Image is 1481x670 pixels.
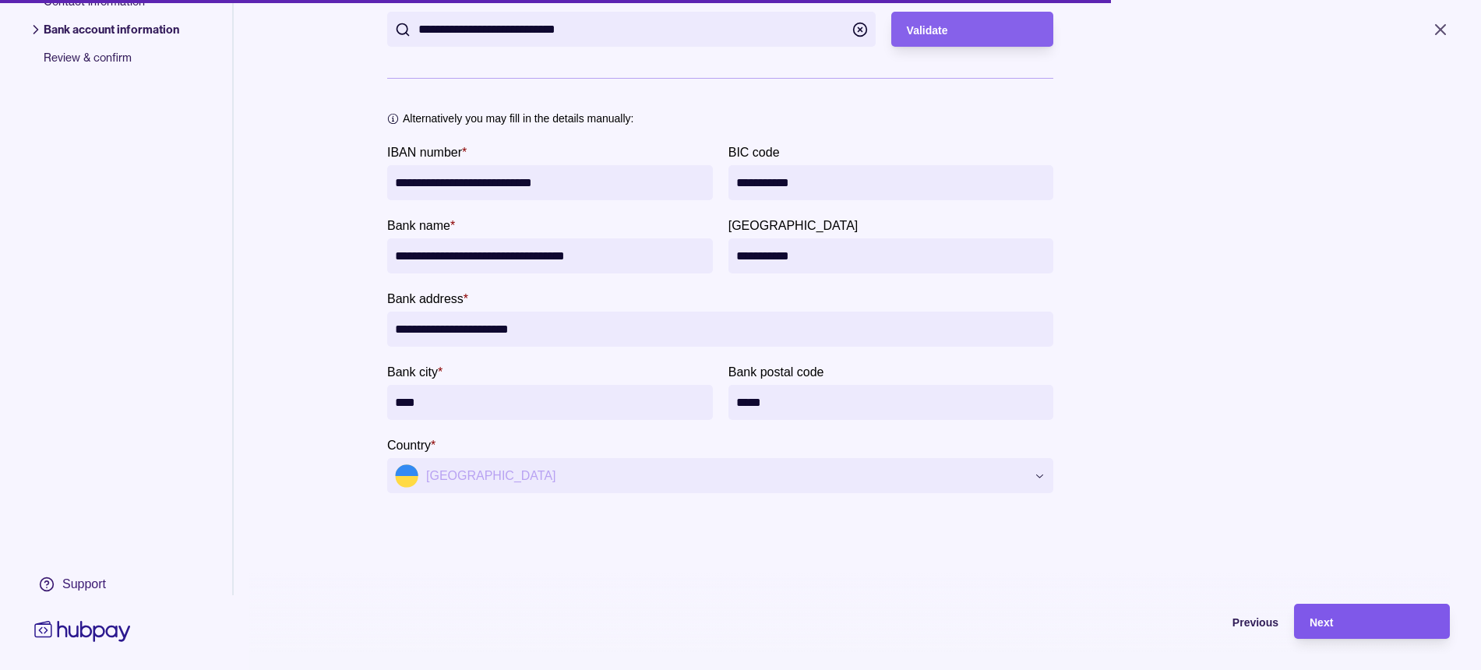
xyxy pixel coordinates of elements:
button: Next [1294,604,1450,639]
label: Bank city [387,362,443,381]
label: Bank address [387,289,468,308]
p: BIC code [728,146,780,159]
input: IBAN [418,12,845,47]
input: Bank address [395,312,1046,347]
p: Bank name [387,219,450,232]
label: Bank province [728,216,859,235]
p: IBAN number [387,146,462,159]
span: Next [1310,616,1333,629]
button: Validate [891,12,1054,47]
label: BIC code [728,143,780,161]
p: [GEOGRAPHIC_DATA] [728,219,859,232]
a: Support [31,568,134,601]
p: Bank address [387,292,464,305]
label: Country [387,436,435,454]
span: Review & confirm [44,50,179,78]
input: BIC code [736,165,1046,200]
span: Previous [1232,616,1278,629]
input: Bank postal code [736,385,1046,420]
label: Bank postal code [728,362,824,381]
input: bankName [395,238,705,273]
p: Country [387,439,431,452]
input: IBAN number [395,165,705,200]
input: Bank province [736,238,1046,273]
span: Bank account information [44,22,179,50]
p: Alternatively you may fill in the details manually: [403,110,633,127]
input: Bank city [395,385,705,420]
button: Previous [1123,604,1278,639]
div: Support [62,576,106,593]
span: Validate [907,24,948,37]
label: IBAN number [387,143,467,161]
p: Bank city [387,365,438,379]
label: Bank name [387,216,455,235]
button: Close [1412,12,1469,47]
p: Bank postal code [728,365,824,379]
